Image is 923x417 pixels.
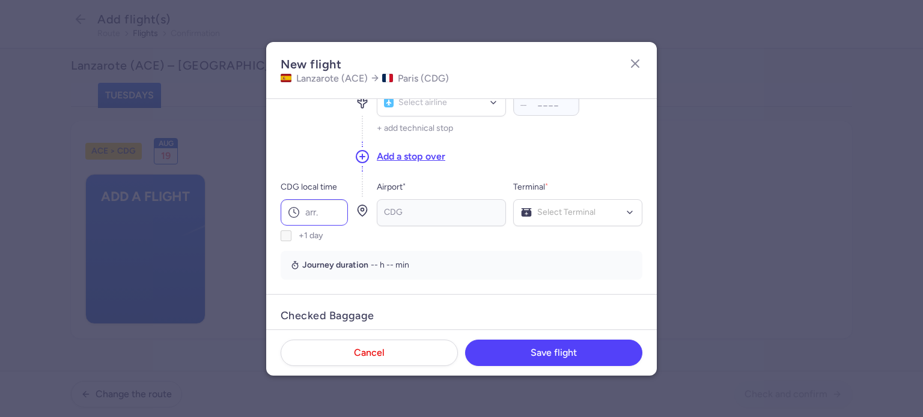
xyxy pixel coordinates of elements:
time: -- h -- min [371,259,409,271]
span: Save flight [531,347,577,358]
button: Cancel [281,340,458,366]
button: Add a stop over [377,150,445,163]
h4: Checked Baggage [281,309,642,323]
span: +1 day [299,230,323,241]
h4: Lanzarote (ACE) Paris (CDG) [281,73,449,84]
span: __ [520,98,526,107]
span: Airport [377,180,506,194]
button: Save flight [465,340,642,366]
h2: New flight [281,56,449,73]
p: Journey duration [302,259,409,271]
span: Select Terminal [537,206,636,219]
input: arr. [281,199,348,226]
button: + add technical stop [377,124,453,133]
label: CDG local time [281,180,348,194]
span: Select airline [398,96,447,109]
span: Cancel [354,347,385,358]
input: ____ [513,89,579,116]
label: Terminal [513,180,548,194]
input: +1 day [281,230,291,241]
